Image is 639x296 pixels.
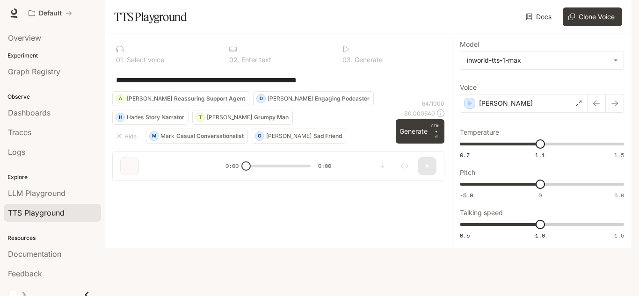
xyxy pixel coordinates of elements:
[116,57,125,63] p: 0 1 .
[460,151,470,159] span: 0.7
[127,96,172,101] p: [PERSON_NAME]
[422,100,444,108] p: 64 / 1000
[114,7,187,26] h1: TTS Playground
[112,129,142,144] button: Hide
[313,133,342,139] p: Sad Friend
[150,129,158,144] div: M
[160,133,174,139] p: Mark
[24,4,76,22] button: All workspaces
[207,115,252,120] p: [PERSON_NAME]
[125,57,164,63] p: Select voice
[614,151,624,159] span: 1.5
[460,51,624,69] div: inworld-tts-1-max
[524,7,555,26] a: Docs
[253,91,374,106] button: D[PERSON_NAME]Engaging Podcaster
[460,169,475,176] p: Pitch
[252,129,346,144] button: O[PERSON_NAME]Sad Friend
[460,191,473,199] span: -5.0
[268,96,313,101] p: [PERSON_NAME]
[176,133,244,139] p: Casual Conversationalist
[614,191,624,199] span: 5.0
[254,115,289,120] p: Grumpy Man
[145,115,184,120] p: Story Narrator
[431,123,441,134] p: CTRL +
[563,7,622,26] button: Clone Voice
[535,231,545,239] span: 1.0
[460,41,479,48] p: Model
[538,191,542,199] span: 0
[174,96,245,101] p: Reassuring Support Agent
[146,129,248,144] button: MMarkCasual Conversationalist
[535,151,545,159] span: 1.1
[342,57,353,63] p: 0 3 .
[116,91,124,106] div: A
[112,110,189,125] button: HHadesStory Narrator
[257,91,265,106] div: D
[460,231,470,239] span: 0.5
[240,57,271,63] p: Enter text
[229,57,240,63] p: 0 2 .
[460,84,477,91] p: Voice
[116,110,124,125] div: H
[127,115,144,120] p: Hades
[266,133,312,139] p: [PERSON_NAME]
[467,56,609,65] div: inworld-tts-1-max
[460,129,499,136] p: Temperature
[192,110,293,125] button: T[PERSON_NAME]Grumpy Man
[353,57,383,63] p: Generate
[431,123,441,140] p: ⏎
[460,209,503,216] p: Talking speed
[614,231,624,239] span: 1.5
[255,129,264,144] div: O
[39,9,62,17] p: Default
[396,119,444,144] button: GenerateCTRL +⏎
[315,96,370,101] p: Engaging Podcaster
[404,109,435,117] p: $ 0.000640
[196,110,204,125] div: T
[479,99,533,108] p: [PERSON_NAME]
[112,91,249,106] button: A[PERSON_NAME]Reassuring Support Agent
